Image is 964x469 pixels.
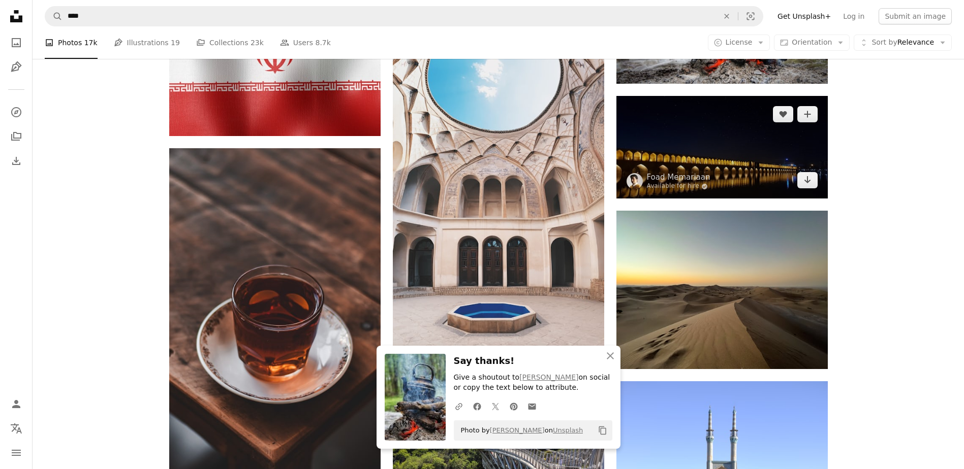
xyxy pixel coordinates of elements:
[169,331,381,340] a: clear glass cup on white and black ceramic saucer
[616,285,828,294] a: the sun is setting over the sand dunes
[6,32,26,53] a: Photos
[6,394,26,414] a: Log in / Sign up
[280,26,331,59] a: Users 8.7k
[647,172,710,182] a: Foad Memariaan
[45,7,63,26] button: Search Unsplash
[6,57,26,77] a: Illustrations
[486,396,505,416] a: Share on Twitter
[6,6,26,28] a: Home — Unsplash
[196,26,264,59] a: Collections 23k
[716,7,738,26] button: Clear
[393,186,604,195] a: low angle photography of white concrete building under blue sky during daytime
[454,373,612,393] p: Give a shoutout to on social or copy the text below to attribute.
[627,173,643,189] img: Go to Foad Memariaan's profile
[468,396,486,416] a: Share on Facebook
[171,37,180,48] span: 19
[519,373,578,381] a: [PERSON_NAME]
[774,35,850,51] button: Orientation
[771,8,837,24] a: Get Unsplash+
[879,8,952,24] button: Submit an image
[454,354,612,368] h3: Say thanks!
[393,13,604,370] img: low angle photography of white concrete building under blue sky during daytime
[594,422,611,439] button: Copy to clipboard
[797,106,818,122] button: Add to Collection
[872,38,934,48] span: Relevance
[616,96,828,198] img: a large stone bridge over a body of water
[854,35,952,51] button: Sort byRelevance
[616,211,828,369] img: the sun is setting over the sand dunes
[490,426,545,434] a: [PERSON_NAME]
[792,38,832,46] span: Orientation
[738,7,763,26] button: Visual search
[6,126,26,147] a: Collections
[647,182,710,190] a: Available for hire
[553,426,583,434] a: Unsplash
[708,35,770,51] button: License
[6,151,26,171] a: Download History
[773,106,793,122] button: Like
[837,8,870,24] a: Log in
[726,38,753,46] span: License
[6,102,26,122] a: Explore
[505,396,523,416] a: Share on Pinterest
[114,26,180,59] a: Illustrations 19
[316,37,331,48] span: 8.7k
[6,443,26,463] button: Menu
[616,143,828,152] a: a large stone bridge over a body of water
[45,6,763,26] form: Find visuals sitewide
[393,447,604,456] a: Tabi'at Bridge links two large urban parks in Tehran over a busy freeway.
[251,37,264,48] span: 23k
[456,422,583,439] span: Photo by on
[872,38,897,46] span: Sort by
[6,418,26,439] button: Language
[523,396,541,416] a: Share over email
[797,172,818,188] a: Download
